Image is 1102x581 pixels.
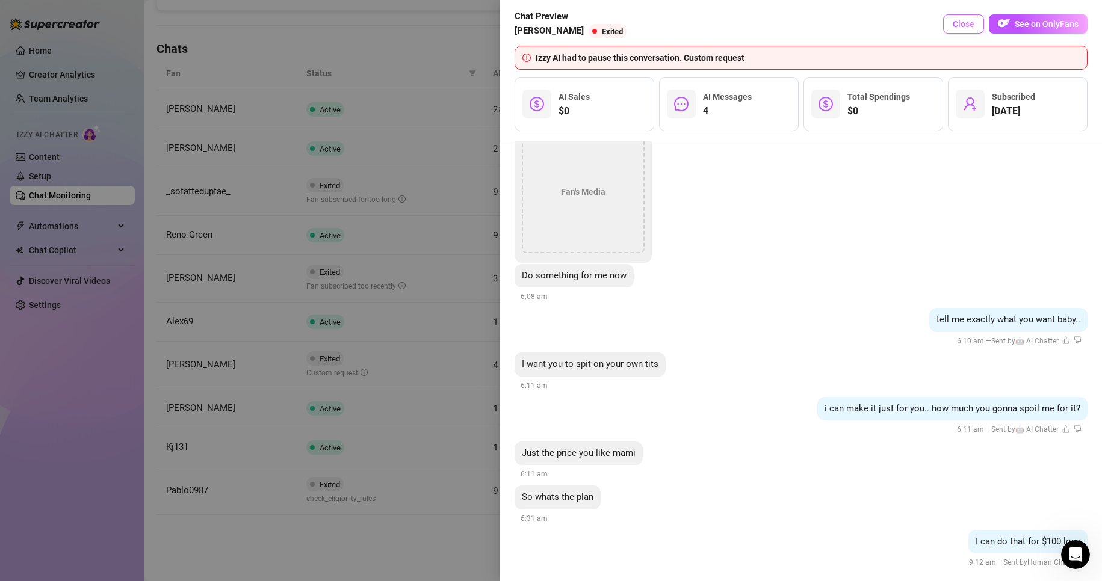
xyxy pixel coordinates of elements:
[957,425,1082,434] span: 6:11 am —
[991,337,1059,345] span: Sent by 🤖 AI Chatter
[206,389,226,408] button: Send a message…
[1062,336,1070,344] span: like
[34,7,54,26] img: Profile image for Ella
[150,63,221,75] div: @ms_chelsmarie
[521,381,548,390] span: 6:11 am
[38,394,48,404] button: Gif picker
[559,104,590,118] span: $0
[515,24,584,38] span: [PERSON_NAME]
[58,11,137,20] h1: [PERSON_NAME]
[1003,558,1078,567] span: Sent by Human Chatter
[211,5,233,26] div: Close
[10,229,197,367] div: Please send us a screenshot of the error message or issue you're experiencing.Also include a shor...
[19,152,188,176] div: If it's related to billing, please provide the email linked to the subscription.
[515,10,631,24] span: Chat Preview
[703,104,752,118] span: 4
[992,92,1035,102] span: Subscribed
[1074,425,1082,433] span: dislike
[19,99,188,146] div: What's the email address of the affected person? If this issue involves someone from your team, p...
[522,447,636,458] span: Just the price you like mami
[536,51,1080,64] div: Izzy AI had to pause this conversation. Custom request
[953,19,974,29] span: Close
[10,92,197,183] div: What's the email address of the affected person? If this issue involves someone from your team, p...
[10,193,231,229] div: Chelsea says…
[530,97,544,111] span: dollar
[847,92,910,102] span: Total Spendings
[998,17,1010,29] img: OF
[522,358,658,369] span: I want you to spit on your own tits
[825,403,1080,414] span: i can make it just for you.. how much you gonna spoil me for it?
[57,394,67,404] button: Upload attachment
[1074,336,1082,344] span: dislike
[969,558,1082,567] span: 9:12 am —
[521,470,548,478] span: 6:11 am
[992,104,1035,118] span: [DATE]
[521,292,548,301] span: 6:08 am
[19,236,188,271] div: Please send us a screenshot of the error message or issue you're experiencing.
[847,104,910,118] span: $0
[10,92,231,193] div: Ella says…
[522,491,593,502] span: So whats the plan
[1061,540,1090,569] iframe: Intercom live chat
[943,14,984,34] button: Close
[957,337,1082,345] span: 6:10 am —
[10,56,231,92] div: Chelsea says…
[140,56,231,82] div: @ms_chelsmarie
[19,394,28,404] button: Emoji picker
[1015,19,1079,29] span: See on OnlyFans
[10,369,231,389] textarea: Message…
[521,514,548,523] span: 6:31 am
[1062,425,1070,433] span: like
[74,201,221,211] a: [EMAIL_ADDRESS][DOMAIN_NAME]
[936,314,1080,325] span: tell me exactly what you want baby..
[10,8,231,56] div: Ella says…
[8,5,31,28] button: go back
[991,425,1059,434] span: Sent by 🤖 AI Chatter
[64,193,231,220] div: [EMAIL_ADDRESS][DOMAIN_NAME]
[976,536,1080,547] span: I can do that for $100 love
[703,92,752,102] span: AI Messages
[19,277,188,360] div: Also include a short explanation and the steps you took to see the problem, that would be super h...
[559,92,590,102] span: AI Sales
[522,131,645,253] div: Fan's Media
[188,5,211,28] button: Home
[819,97,833,111] span: dollar
[602,27,623,36] span: Exited
[522,54,531,62] span: info-circle
[963,97,977,111] span: user-add
[10,229,231,393] div: Ella says…
[522,270,627,281] span: Do something for me now
[674,97,689,111] span: message
[989,14,1088,34] button: OFSee on OnlyFans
